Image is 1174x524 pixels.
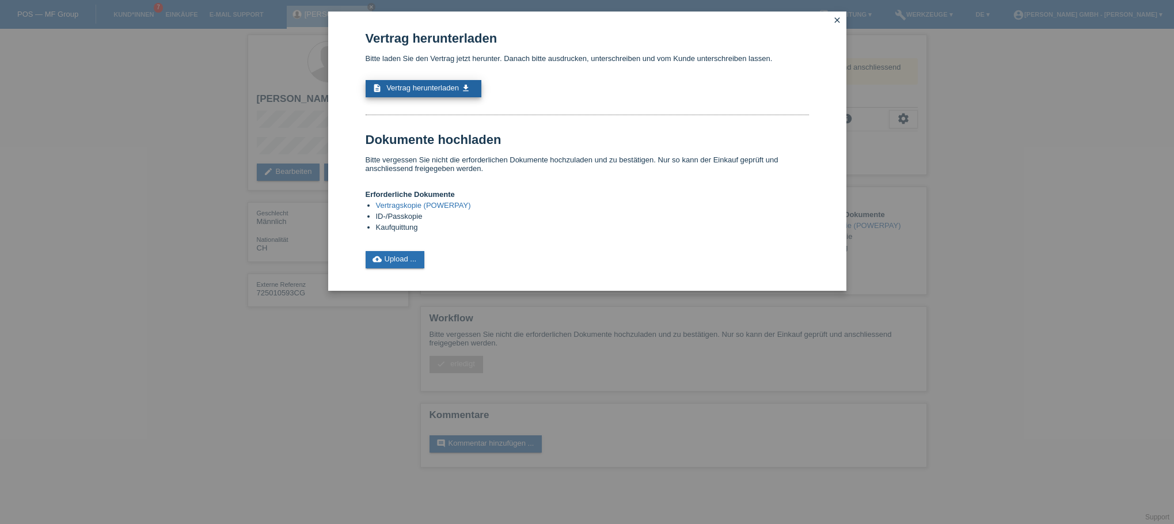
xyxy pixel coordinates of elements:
p: Bitte laden Sie den Vertrag jetzt herunter. Danach bitte ausdrucken, unterschreiben und vom Kunde... [366,54,809,63]
i: close [833,16,842,25]
a: close [830,14,845,28]
p: Bitte vergessen Sie nicht die erforderlichen Dokumente hochzuladen und zu bestätigen. Nur so kann... [366,155,809,173]
li: ID-/Passkopie [376,212,809,223]
h1: Vertrag herunterladen [366,31,809,45]
a: description Vertrag herunterladen get_app [366,80,481,97]
h1: Dokumente hochladen [366,132,809,147]
i: description [373,83,382,93]
a: cloud_uploadUpload ... [366,251,425,268]
h4: Erforderliche Dokumente [366,190,809,199]
a: Vertragskopie (POWERPAY) [376,201,471,210]
span: Vertrag herunterladen [386,83,459,92]
i: get_app [461,83,470,93]
li: Kaufquittung [376,223,809,234]
i: cloud_upload [373,255,382,264]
